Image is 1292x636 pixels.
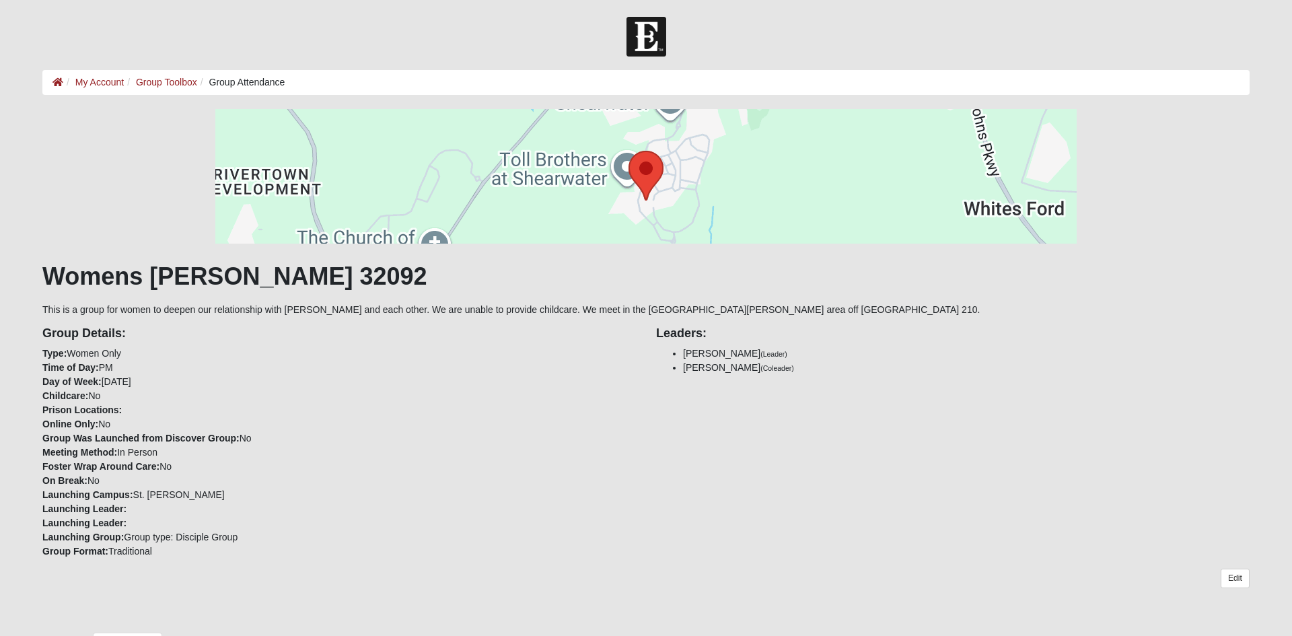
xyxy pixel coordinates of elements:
[683,361,1250,375] li: [PERSON_NAME]
[75,77,124,87] a: My Account
[42,503,127,514] strong: Launching Leader:
[42,404,122,415] strong: Prison Locations:
[42,518,127,528] strong: Launching Leader:
[42,532,124,542] strong: Launching Group:
[683,347,1250,361] li: [PERSON_NAME]
[42,376,102,387] strong: Day of Week:
[42,475,87,486] strong: On Break:
[760,364,794,372] small: (Coleader)
[626,17,666,57] img: Church of Eleven22 Logo
[42,489,133,500] strong: Launching Campus:
[42,390,88,401] strong: Childcare:
[32,317,646,559] div: Women Only PM [DATE] No No No In Person No No St. [PERSON_NAME] Group type: Disciple Group Tradit...
[1221,569,1250,588] a: Edit
[42,433,240,444] strong: Group Was Launched from Discover Group:
[42,419,98,429] strong: Online Only:
[42,326,636,341] h4: Group Details:
[42,262,1250,291] h1: Womens [PERSON_NAME] 32092
[42,362,99,373] strong: Time of Day:
[42,461,159,472] strong: Foster Wrap Around Care:
[760,350,787,358] small: (Leader)
[42,447,117,458] strong: Meeting Method:
[197,75,285,90] li: Group Attendance
[656,326,1250,341] h4: Leaders:
[136,77,197,87] a: Group Toolbox
[42,546,108,557] strong: Group Format:
[42,348,67,359] strong: Type:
